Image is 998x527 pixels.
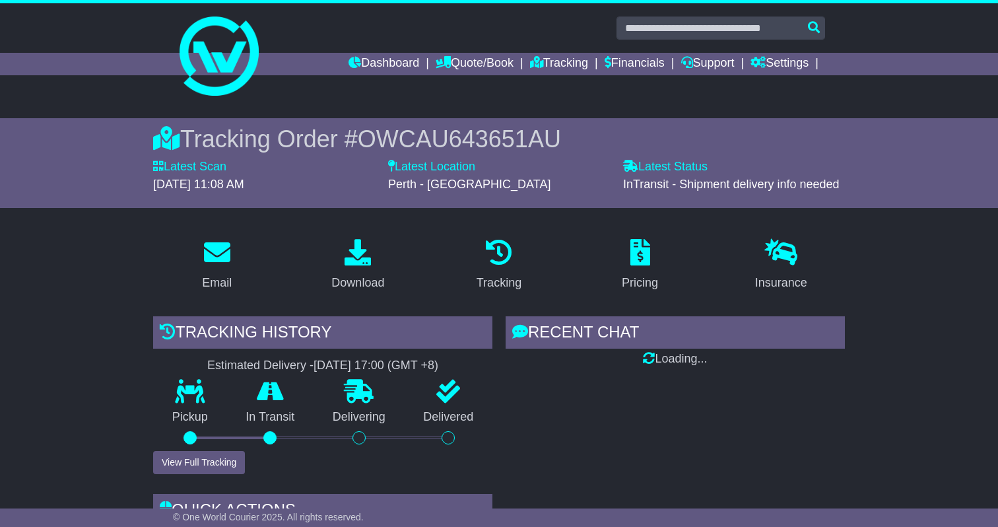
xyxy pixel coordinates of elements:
[153,125,845,153] div: Tracking Order #
[750,53,809,75] a: Settings
[436,53,514,75] a: Quote/Book
[173,512,364,522] span: © One World Courier 2025. All rights reserved.
[227,410,314,425] p: In Transit
[605,53,665,75] a: Financials
[405,410,493,425] p: Delivered
[755,274,807,292] div: Insurance
[314,410,405,425] p: Delivering
[349,53,419,75] a: Dashboard
[153,178,244,191] span: [DATE] 11:08 AM
[323,234,393,297] a: Download
[202,274,232,292] div: Email
[153,316,492,352] div: Tracking history
[622,274,658,292] div: Pricing
[153,359,492,373] div: Estimated Delivery -
[388,160,475,174] label: Latest Location
[193,234,240,297] a: Email
[530,53,588,75] a: Tracking
[506,352,845,367] div: Loading...
[477,274,521,292] div: Tracking
[623,178,840,191] span: InTransit - Shipment delivery info needed
[358,125,561,153] span: OWCAU643651AU
[388,178,550,191] span: Perth - [GEOGRAPHIC_DATA]
[468,234,530,297] a: Tracking
[747,234,816,297] a: Insurance
[623,160,708,174] label: Latest Status
[613,234,667,297] a: Pricing
[153,451,245,474] button: View Full Tracking
[331,274,384,292] div: Download
[153,410,227,425] p: Pickup
[681,53,735,75] a: Support
[314,359,438,373] div: [DATE] 17:00 (GMT +8)
[153,160,226,174] label: Latest Scan
[506,316,845,352] div: RECENT CHAT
